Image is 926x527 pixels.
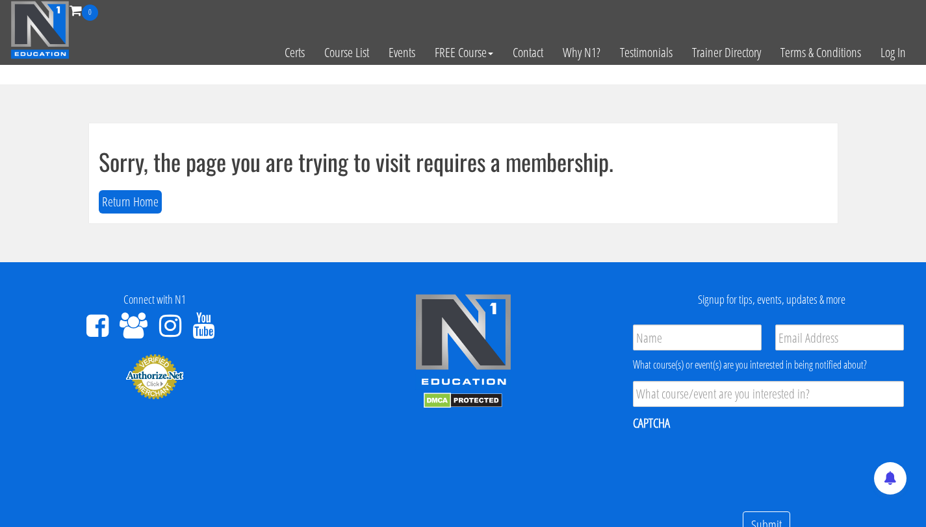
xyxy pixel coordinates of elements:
[503,21,553,84] a: Contact
[10,1,70,59] img: n1-education
[633,325,762,350] input: Name
[10,293,299,306] h4: Connect with N1
[771,21,871,84] a: Terms & Conditions
[610,21,682,84] a: Testimonials
[871,21,916,84] a: Log In
[425,21,503,84] a: FREE Course
[99,190,162,214] button: Return Home
[99,149,828,175] h1: Sorry, the page you are trying to visit requires a membership.
[627,293,916,306] h4: Signup for tips, events, updates & more
[424,393,502,408] img: DMCA.com Protection Status
[125,353,184,400] img: Authorize.Net Merchant - Click to Verify
[633,440,830,491] iframe: reCAPTCHA
[275,21,315,84] a: Certs
[70,1,98,19] a: 0
[633,381,904,407] input: What course/event are you interested in?
[633,357,904,373] div: What course(s) or event(s) are you interested in being notified about?
[553,21,610,84] a: Why N1?
[415,293,512,389] img: n1-edu-logo
[775,325,904,350] input: Email Address
[315,21,379,84] a: Course List
[633,415,670,432] label: CAPTCHA
[379,21,425,84] a: Events
[682,21,771,84] a: Trainer Directory
[82,5,98,21] span: 0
